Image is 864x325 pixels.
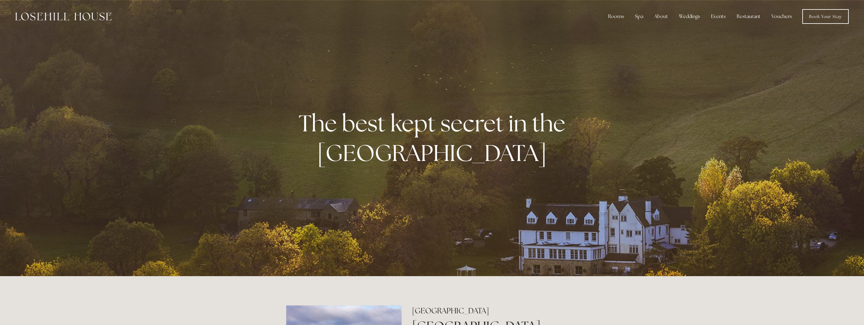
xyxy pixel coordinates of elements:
[630,10,648,23] div: Spa
[706,10,731,23] div: Events
[15,13,111,20] img: Losehill House
[802,9,849,24] a: Book Your Stay
[732,10,765,23] div: Restaurant
[767,10,797,23] a: Vouchers
[603,10,629,23] div: Rooms
[674,10,705,23] div: Weddings
[299,108,570,168] strong: The best kept secret in the [GEOGRAPHIC_DATA]
[412,305,578,316] h2: [GEOGRAPHIC_DATA]
[649,10,673,23] div: About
